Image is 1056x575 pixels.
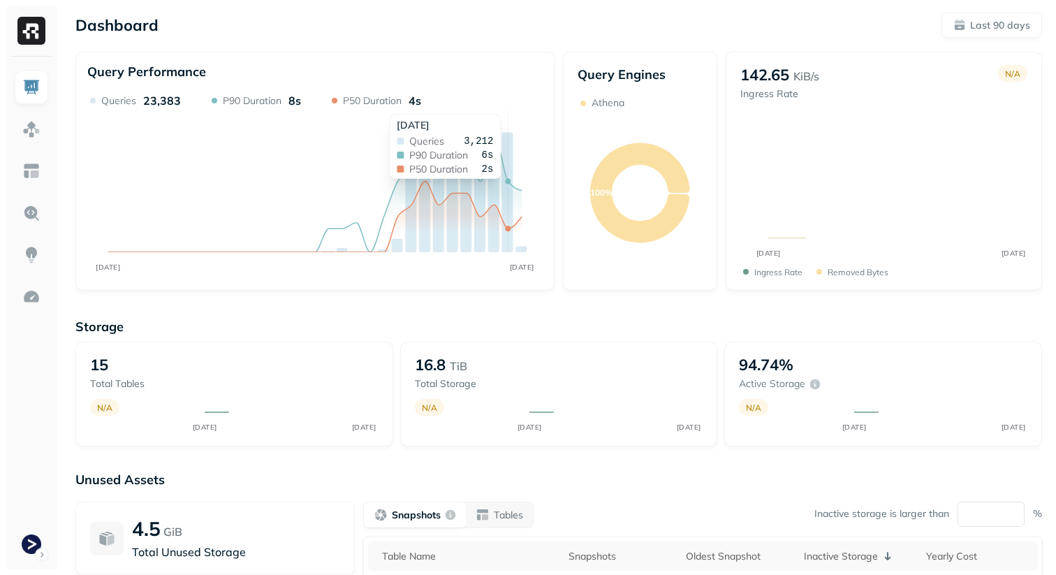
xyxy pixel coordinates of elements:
p: N/A [746,402,761,413]
p: N/A [1005,68,1020,79]
div: Table Name [382,550,555,563]
p: Removed bytes [828,267,888,277]
p: TiB [450,358,467,374]
p: % [1033,507,1042,521]
div: Yearly Cost [926,550,1030,563]
button: Last 90 days [941,13,1042,38]
img: Optimization [22,288,41,306]
p: KiB/s [793,68,819,85]
p: Tables [494,509,523,522]
p: Ingress Rate [740,87,819,101]
span: P50 Duration [409,164,468,174]
p: Last 90 days [970,19,1030,32]
p: Inactive Storage [804,550,878,563]
tspan: [DATE] [96,263,120,272]
p: Active storage [739,377,805,391]
tspan: [DATE] [193,423,217,432]
tspan: [DATE] [1001,423,1025,432]
p: Storage [75,319,1042,335]
span: 6s [482,150,494,160]
p: Total tables [90,377,191,391]
text: 100% [590,187,613,198]
p: Inactive storage is larger than [814,507,949,521]
img: Insights [22,246,41,264]
p: Ingress Rate [754,267,802,277]
tspan: [DATE] [842,423,866,432]
p: Total storage [415,377,515,391]
p: Snapshots [392,509,441,522]
tspan: [DATE] [756,249,780,258]
p: 142.65 [740,65,789,85]
p: 16.8 [415,355,446,374]
span: Queries [409,136,444,146]
p: Dashboard [75,15,159,35]
p: P50 Duration [343,94,402,108]
span: 2s [482,164,494,174]
img: Query Explorer [22,204,41,222]
img: Assets [22,120,41,138]
p: Athena [592,96,624,110]
div: Oldest Snapshot [686,550,790,563]
tspan: [DATE] [352,423,376,432]
tspan: [DATE] [518,423,542,432]
p: 8s [288,94,301,108]
p: N/A [422,402,437,413]
tspan: [DATE] [510,263,534,272]
p: 4.5 [132,516,161,541]
p: Query Engines [578,66,703,82]
div: Snapshots [569,550,673,563]
p: 23,383 [143,94,181,108]
span: P90 Duration [409,150,468,160]
img: Ryft [17,17,45,45]
p: P90 Duration [223,94,281,108]
img: Asset Explorer [22,162,41,180]
p: Queries [101,94,136,108]
span: 3,212 [464,136,493,146]
p: Unused Assets [75,472,1042,488]
tspan: [DATE] [1001,249,1025,258]
p: 15 [90,355,108,374]
p: 4s [409,94,421,108]
tspan: [DATE] [677,423,701,432]
p: N/A [97,402,112,413]
img: Terminal [22,534,41,554]
p: Total Unused Storage [132,544,340,560]
p: 94.74% [739,355,793,374]
div: [DATE] [397,119,493,132]
p: Query Performance [87,64,206,80]
p: GiB [163,523,182,540]
img: Dashboard [22,78,41,96]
